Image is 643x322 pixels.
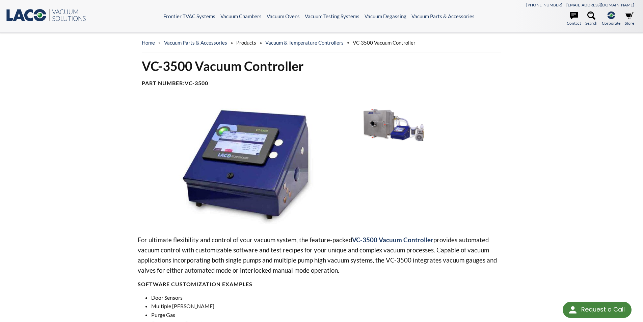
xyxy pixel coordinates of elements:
[563,302,632,318] div: Request a Call
[352,236,433,244] strong: VC-3500 Vacuum Controller
[358,103,428,142] img: Vacuum Pump Package with C-3500 Controller image
[411,13,475,19] a: Vacuum Parts & Accessories
[566,2,634,7] a: [EMAIL_ADDRESS][DOMAIN_NAME]
[267,13,300,19] a: Vacuum Ovens
[585,11,597,26] a: Search
[138,235,506,275] p: For ultimate flexibility and control of your vacuum system, the feature-packed provides automated...
[151,302,506,311] li: Multiple [PERSON_NAME]
[581,302,625,317] div: Request a Call
[220,13,262,19] a: Vacuum Chambers
[353,40,416,46] span: VC-3500 Vacuum Controller
[567,304,578,315] img: round button
[526,2,562,7] a: [PHONE_NUMBER]
[151,311,506,319] li: Purge Gas
[142,33,502,52] div: » » » »
[602,20,620,26] span: Corporate
[163,13,215,19] a: Frontier TVAC Systems
[142,80,502,87] h4: Part Number:
[164,40,227,46] a: Vacuum Parts & Accessories
[151,293,506,302] li: Door Sensors
[236,40,256,46] span: Products
[142,40,155,46] a: home
[365,13,406,19] a: Vacuum Degassing
[142,58,502,74] h1: VC-3500 Vacuum Controller
[625,11,634,26] a: Store
[138,103,353,224] img: C-3500 Vacuum Controller image
[185,80,208,86] b: VC-3500
[305,13,359,19] a: Vacuum Testing Systems
[567,11,581,26] a: Contact
[138,281,506,288] h4: SOFTWARE CUSTOMIZATION EXAMPLES
[265,40,344,46] a: Vacuum & Temperature Controllers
